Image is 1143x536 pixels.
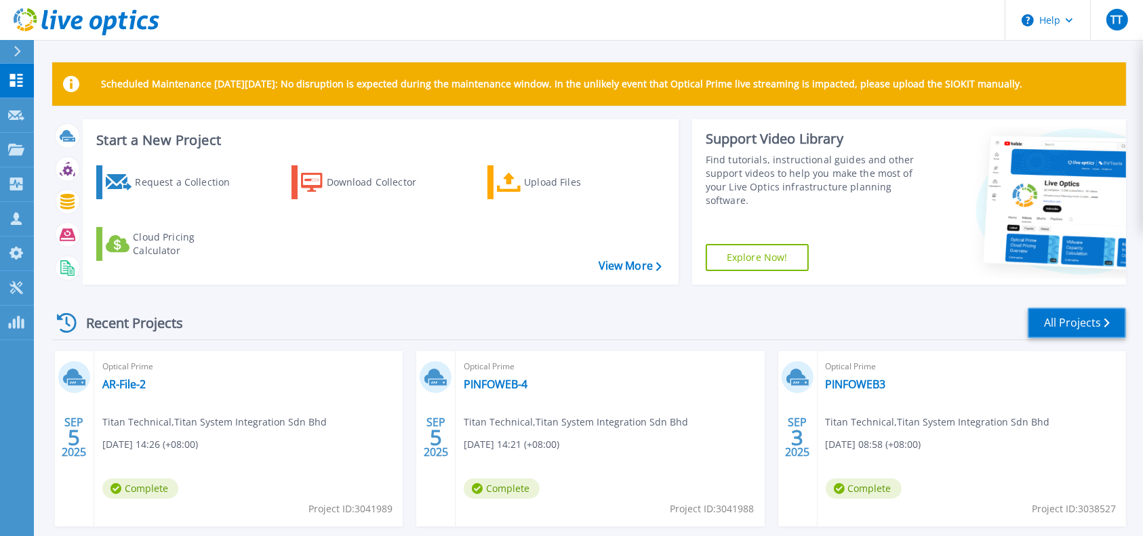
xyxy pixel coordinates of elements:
[599,260,662,272] a: View More
[96,227,247,261] a: Cloud Pricing Calculator
[135,169,243,196] div: Request a Collection
[1028,308,1126,338] a: All Projects
[826,437,921,452] span: [DATE] 08:58 (+08:00)
[464,359,756,374] span: Optical Prime
[1110,14,1123,25] span: TT
[791,432,803,443] span: 3
[464,437,559,452] span: [DATE] 14:21 (+08:00)
[826,377,886,391] a: PINFOWEB3
[327,169,435,196] div: Download Collector
[524,169,633,196] div: Upload Files
[423,413,449,462] div: SEP 2025
[826,478,902,499] span: Complete
[464,377,527,391] a: PINFOWEB-4
[102,415,327,430] span: Titan Technical , Titan System Integration Sdn Bhd
[68,432,80,443] span: 5
[826,359,1118,374] span: Optical Prime
[133,230,241,257] div: Cloud Pricing Calculator
[308,501,393,516] span: Project ID: 3041989
[1032,501,1116,516] span: Project ID: 3038527
[706,130,925,148] div: Support Video Library
[706,153,925,207] div: Find tutorials, instructional guides and other support videos to help you make the most of your L...
[826,415,1050,430] span: Titan Technical , Titan System Integration Sdn Bhd
[487,165,639,199] a: Upload Files
[52,306,201,339] div: Recent Projects
[102,359,395,374] span: Optical Prime
[61,413,87,462] div: SEP 2025
[464,478,540,499] span: Complete
[102,478,178,499] span: Complete
[102,437,198,452] span: [DATE] 14:26 (+08:00)
[430,432,442,443] span: 5
[784,413,810,462] div: SEP 2025
[670,501,755,516] span: Project ID: 3041988
[101,79,1022,89] p: Scheduled Maintenance [DATE][DATE]: No disruption is expected during the maintenance window. In t...
[102,377,146,391] a: AR-File-2
[464,415,688,430] span: Titan Technical , Titan System Integration Sdn Bhd
[96,165,247,199] a: Request a Collection
[292,165,443,199] a: Download Collector
[96,133,661,148] h3: Start a New Project
[706,244,809,271] a: Explore Now!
